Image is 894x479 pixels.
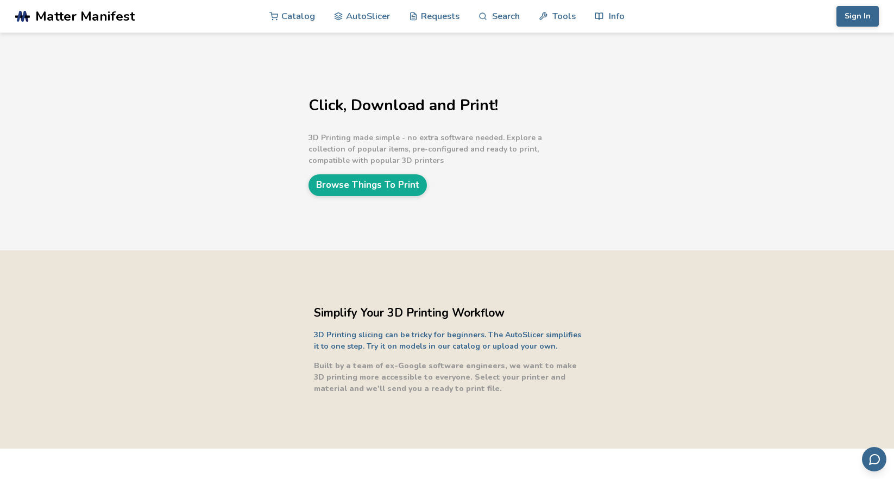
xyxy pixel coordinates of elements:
span: Matter Manifest [35,9,135,24]
button: Sign In [836,6,879,27]
a: Browse Things To Print [309,174,427,196]
p: 3D Printing slicing can be tricky for beginners. The AutoSlicer simplifies it to one step. Try it... [314,329,585,352]
h1: Click, Download and Print! [309,97,580,114]
p: 3D Printing made simple - no extra software needed. Explore a collection of popular items, pre-co... [309,132,580,166]
p: Built by a team of ex-Google software engineers, we want to make 3D printing more accessible to e... [314,360,585,394]
h2: Simplify Your 3D Printing Workflow [314,305,585,322]
button: Send feedback via email [862,447,886,471]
